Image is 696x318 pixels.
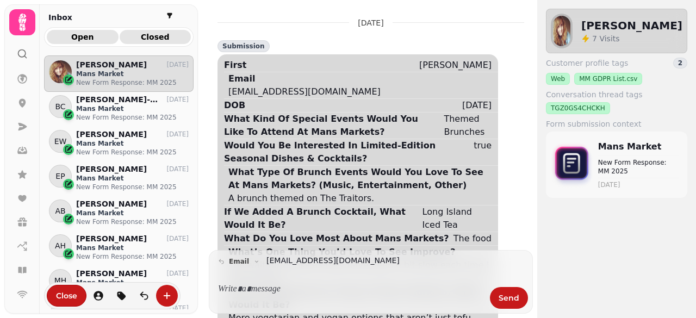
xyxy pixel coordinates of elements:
[224,59,246,72] div: First
[598,140,679,153] p: Mans Market
[76,165,147,174] p: [PERSON_NAME]
[444,113,492,139] div: Themed Brunches
[224,99,245,112] div: DOB
[54,136,67,147] span: EW
[358,17,383,28] p: [DATE]
[156,285,178,307] button: create-convo
[419,59,492,72] div: [PERSON_NAME]
[546,102,610,114] div: TGZ0GS4CHCKH
[474,139,492,152] div: true
[76,209,189,217] p: Mans Market
[581,18,682,33] h2: [PERSON_NAME]
[166,60,189,69] p: [DATE]
[163,9,176,22] button: filter
[546,58,628,68] span: Customer profile tags
[546,73,570,85] div: Web
[56,292,77,300] span: Close
[228,72,255,85] div: Email
[228,192,374,205] div: A brunch themed on The Traitors.
[76,269,147,278] p: [PERSON_NAME]
[598,180,679,189] time: [DATE]
[490,287,528,309] button: Send
[499,294,519,302] span: Send
[48,12,72,23] h2: Inbox
[55,240,66,251] span: AH
[55,171,65,182] span: EP
[76,95,160,104] p: [PERSON_NAME]-Hockey
[55,33,110,41] span: Open
[76,113,189,122] p: New Form Response: MM 2025
[166,130,189,139] p: [DATE]
[55,101,65,112] span: BC
[574,73,642,85] div: MM GDPR List.csv
[546,119,687,129] label: Form submission context
[228,246,456,259] div: What’s One Thing You’d Love To See Improve?
[166,269,189,278] p: [DATE]
[76,130,147,139] p: [PERSON_NAME]
[76,234,147,244] p: [PERSON_NAME]
[166,234,189,243] p: [DATE]
[76,60,147,70] p: [PERSON_NAME]
[224,113,439,139] div: What Kind Of Special Events Would You Like To Attend At Mans Markets?
[76,174,189,183] p: Mans Market
[76,183,189,191] p: New Form Response: MM 2025
[224,205,418,232] div: If We Added A Brunch Cocktail, What Would It Be?
[217,40,270,52] div: Submission
[550,142,594,188] img: form-icon
[598,158,679,176] p: New Form Response: MM 2025
[76,78,189,87] p: New Form Response: MM 2025
[49,60,72,83] img: Jessica Petch
[47,285,86,307] button: Close
[228,85,381,98] div: [EMAIL_ADDRESS][DOMAIN_NAME]
[44,55,194,309] div: grid
[76,252,189,261] p: New Form Response: MM 2025
[462,99,492,112] div: [DATE]
[76,139,189,148] p: Mans Market
[120,30,191,44] button: Closed
[224,139,469,165] div: Would You Be Interested In Limited-Edition Seasonal Dishes & Cocktails?
[266,255,400,266] a: [EMAIL_ADDRESS][DOMAIN_NAME]
[54,275,67,286] span: MH
[76,148,189,157] p: New Form Response: MM 2025
[76,244,189,252] p: Mans Market
[133,285,155,307] button: is-read
[76,104,189,113] p: Mans Market
[224,232,449,245] div: What Do You Love Most About Mans Markets?
[592,34,599,43] span: 7
[76,217,189,226] p: New Form Response: MM 2025
[110,285,132,307] button: tag-thread
[453,232,492,245] div: The food
[76,70,189,78] p: Mans Market
[76,278,189,287] p: Mans Market
[673,58,687,68] div: 2
[166,95,189,104] p: [DATE]
[166,199,189,208] p: [DATE]
[55,205,65,216] span: AB
[546,89,687,100] label: Conversation thread tags
[422,205,492,232] div: Long Island Iced Tea
[592,33,620,44] p: Visits
[551,14,573,48] img: aHR0cHM6Ly93d3cuZ3JhdmF0YXIuY29tL2F2YXRhci9iZTkzZDBiYzZlZjI5YWViNDhiNGYzY2U0ZDIwMGY3Nj9zPTE1MCZkP...
[76,199,147,209] p: [PERSON_NAME]
[214,255,264,268] button: email
[47,30,119,44] button: Open
[166,165,189,173] p: [DATE]
[228,166,496,192] div: What Type Of Brunch Events Would You Love To See At Mans Markets? (Music, Entertainment, Other)
[128,33,183,41] span: Closed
